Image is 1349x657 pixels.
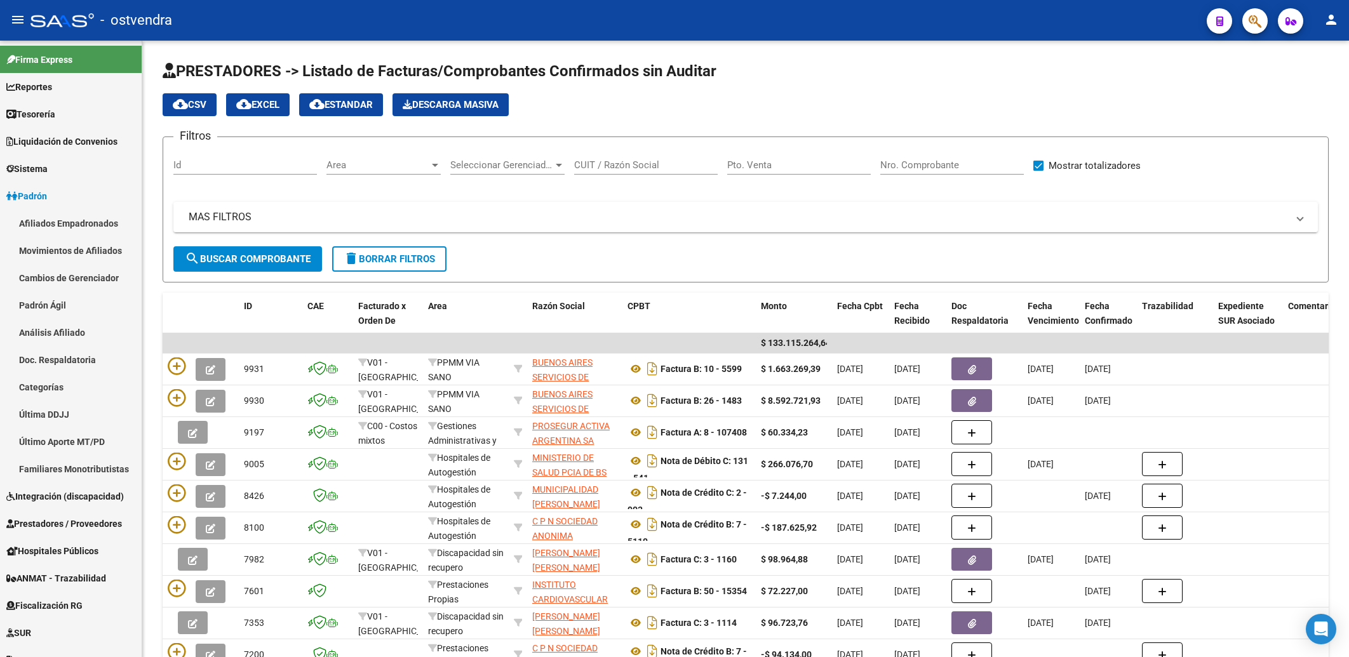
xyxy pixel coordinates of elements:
div: 30707959106 [532,355,617,382]
span: [DATE] [894,554,920,564]
datatable-header-cell: Razón Social [527,293,622,348]
div: 33999001179 [532,482,617,509]
span: SUR [6,626,31,640]
span: [DATE] [837,459,863,469]
span: Hospitales de Autogestión [428,516,490,541]
datatable-header-cell: Area [423,293,509,348]
span: MINISTERIO DE SALUD PCIA DE BS AS O. P. [532,453,607,492]
span: Fecha Confirmado [1085,301,1132,326]
datatable-header-cell: Fecha Cpbt [832,293,889,348]
span: Fiscalización RG [6,599,83,613]
div: 23184613794 [532,546,617,573]
strong: Factura B: 10 - 5599 [661,364,742,374]
span: BUENOS AIRES SERVICIOS DE SALUD BASA S.A. UTE [532,357,601,411]
span: Descarga Masiva [403,99,499,110]
button: Borrar Filtros [332,246,446,272]
span: Area [428,301,447,311]
strong: -$ 187.625,92 [761,522,817,533]
span: PPMM VIA SANO [428,357,480,382]
span: $ 133.115.264,64 [761,338,831,348]
strong: $ 1.663.269,39 [761,364,821,374]
strong: Nota de Crédito B: 7 - 5110 [628,519,747,547]
div: 30707816836 [532,514,617,541]
span: C P N SOCIEDAD ANONIMA [532,516,598,541]
span: ID [244,301,252,311]
span: Doc Respaldatoria [951,301,1009,326]
span: CPBT [628,301,650,311]
span: Integración (discapacidad) [6,489,124,503]
mat-icon: cloud_download [236,96,252,112]
button: EXCEL [226,93,290,116]
span: [DATE] [894,364,920,374]
mat-panel-title: MAS FILTROS [189,210,1287,224]
span: [PERSON_NAME] [PERSON_NAME] [532,611,600,636]
span: [DATE] [1028,554,1054,564]
button: Buscar Comprobante [173,246,322,272]
span: Razón Social [532,301,585,311]
div: 23184613794 [532,609,617,636]
span: PROSEGUR ACTIVA ARGENTINA SA [532,421,610,446]
span: 9005 [244,459,264,469]
mat-icon: menu [10,12,25,27]
span: [DATE] [1085,586,1111,596]
datatable-header-cell: CAE [302,293,353,348]
mat-icon: search [185,251,200,266]
span: Area [326,159,429,171]
span: [DATE] [1085,618,1111,628]
span: Tesorería [6,107,55,121]
mat-expansion-panel-header: MAS FILTROS [173,202,1318,232]
span: C00 - Costos mixtos [358,421,417,446]
datatable-header-cell: Fecha Recibido [889,293,946,348]
app-download-masive: Descarga masiva de comprobantes (adjuntos) [393,93,509,116]
strong: $ 266.076,70 [761,459,813,469]
strong: Factura C: 3 - 1114 [661,618,737,628]
span: INSTITUTO CARDIOVASCULAR DE BUENOS AIRES SOCIEDAD ANONIMA [532,580,617,633]
span: Gestiones Administrativas y Otros [428,421,497,460]
div: 30707959106 [532,387,617,414]
span: [DATE] [1028,618,1054,628]
datatable-header-cell: Expediente SUR Asociado [1213,293,1283,348]
strong: Factura C: 3 - 1160 [661,554,737,564]
datatable-header-cell: Monto [756,293,832,348]
strong: Nota de Crédito C: 2 - 903 [628,488,747,515]
datatable-header-cell: ID [239,293,302,348]
datatable-header-cell: Facturado x Orden De [353,293,423,348]
i: Descargar documento [644,451,661,471]
div: Open Intercom Messenger [1306,614,1336,644]
datatable-header-cell: Fecha Confirmado [1080,293,1137,348]
mat-icon: cloud_download [173,96,188,112]
h3: Filtros [173,127,217,145]
span: PRESTADORES -> Listado de Facturas/Comprobantes Confirmados sin Auditar [163,62,716,80]
i: Descargar documento [644,482,661,503]
span: Fecha Recibido [894,301,930,326]
strong: $ 8.592.721,93 [761,395,821,406]
span: Prestaciones Propias [428,580,488,604]
span: Prestadores / Proveedores [6,517,122,531]
span: [DATE] [894,491,920,501]
span: [DATE] [1085,491,1111,501]
mat-icon: person [1324,12,1339,27]
span: [DATE] [837,364,863,374]
span: 7353 [244,618,264,628]
strong: $ 98.964,88 [761,554,808,564]
span: [DATE] [894,618,920,628]
strong: Factura A: 8 - 107408 [661,427,747,437]
span: [DATE] [894,395,920,406]
span: Trazabilidad [1142,301,1193,311]
span: CAE [307,301,324,311]
span: Fecha Cpbt [837,301,883,311]
span: [DATE] [1085,364,1111,374]
span: Mostrar totalizadores [1049,158,1141,173]
span: Reportes [6,80,52,94]
span: Hospitales de Autogestión [428,484,490,509]
span: 9197 [244,427,264,437]
span: [DATE] [1085,395,1111,406]
span: Discapacidad sin recupero [428,548,504,573]
button: Estandar [299,93,383,116]
div: 30709776564 [532,419,617,446]
span: [DATE] [1028,459,1054,469]
mat-icon: delete [344,251,359,266]
strong: $ 96.723,76 [761,618,808,628]
datatable-header-cell: Trazabilidad [1137,293,1213,348]
span: Estandar [309,99,373,110]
